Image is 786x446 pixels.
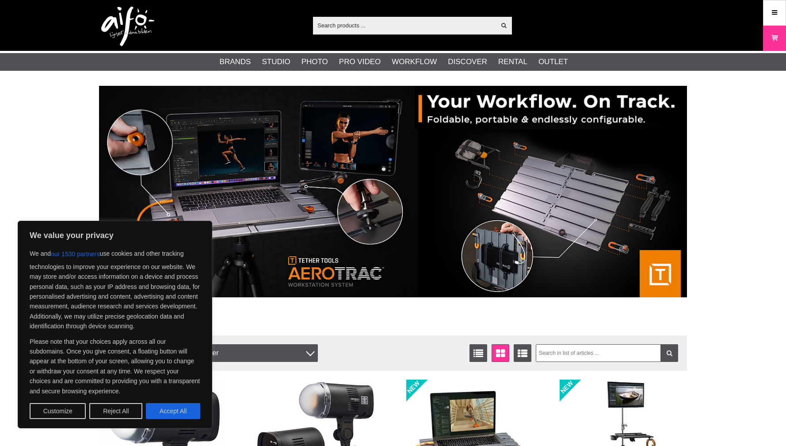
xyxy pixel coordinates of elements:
[30,337,200,396] p: Please note that your choices apply across all our subdomains. Once you give consent, a floating ...
[492,344,509,362] a: Window
[51,246,100,262] button: our 1530 partners
[392,56,437,68] a: Workflow
[313,19,496,32] input: Search products ...
[89,403,142,419] button: Reject All
[469,344,487,362] a: List
[262,56,290,68] a: Studio
[514,344,531,362] a: Extended list
[448,56,487,68] a: Discover
[146,403,200,419] button: Accept All
[498,56,527,68] a: Rental
[101,7,154,46] img: logo.png
[18,221,212,428] div: We value your privacy
[660,344,678,362] a: Filter
[99,86,687,297] img: Ad:007 banner-header-aerotrac-1390x500.jpg
[30,403,86,419] button: Customize
[538,56,568,68] a: Outlet
[30,230,200,241] p: We value your privacy
[301,56,328,68] a: Photo
[536,344,679,362] input: Search in list of articles ...
[198,344,318,362] div: Filter
[220,56,251,68] a: Brands
[30,246,200,331] p: We and use cookies and other tracking technologies to improve your experience on our website. We ...
[339,56,381,68] a: Pro Video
